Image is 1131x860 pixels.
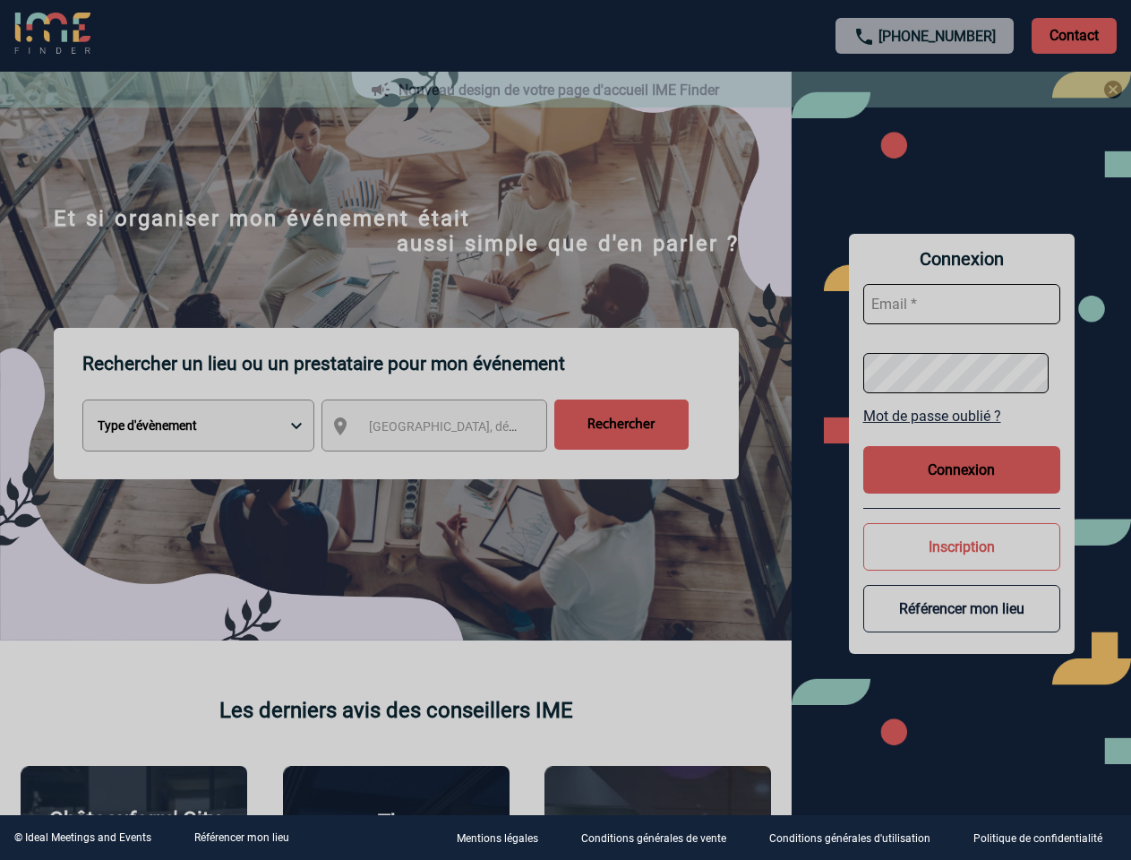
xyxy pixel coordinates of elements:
[973,833,1102,846] p: Politique de confidentialité
[457,833,538,846] p: Mentions légales
[14,831,151,844] div: © Ideal Meetings and Events
[567,830,755,847] a: Conditions générales de vente
[959,830,1131,847] a: Politique de confidentialité
[194,831,289,844] a: Référencer mon lieu
[769,833,930,846] p: Conditions générales d'utilisation
[755,830,959,847] a: Conditions générales d'utilisation
[442,830,567,847] a: Mentions légales
[581,833,726,846] p: Conditions générales de vente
